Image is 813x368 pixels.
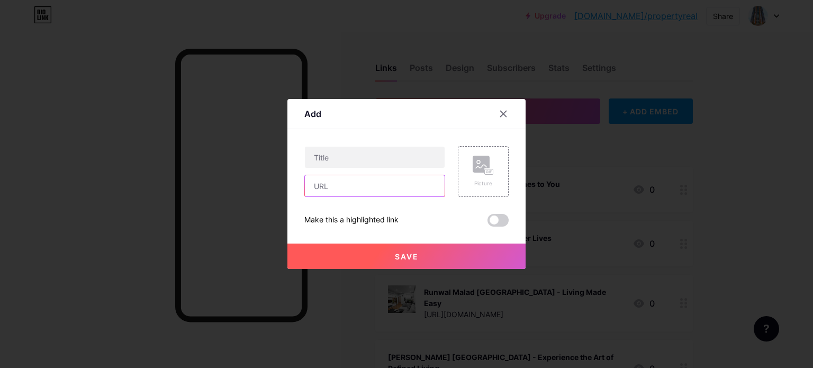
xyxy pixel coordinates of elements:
div: Picture [473,179,494,187]
button: Save [287,244,526,269]
div: Make this a highlighted link [304,214,399,227]
div: Add [304,107,321,120]
input: URL [305,175,445,196]
input: Title [305,147,445,168]
span: Save [395,252,419,261]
